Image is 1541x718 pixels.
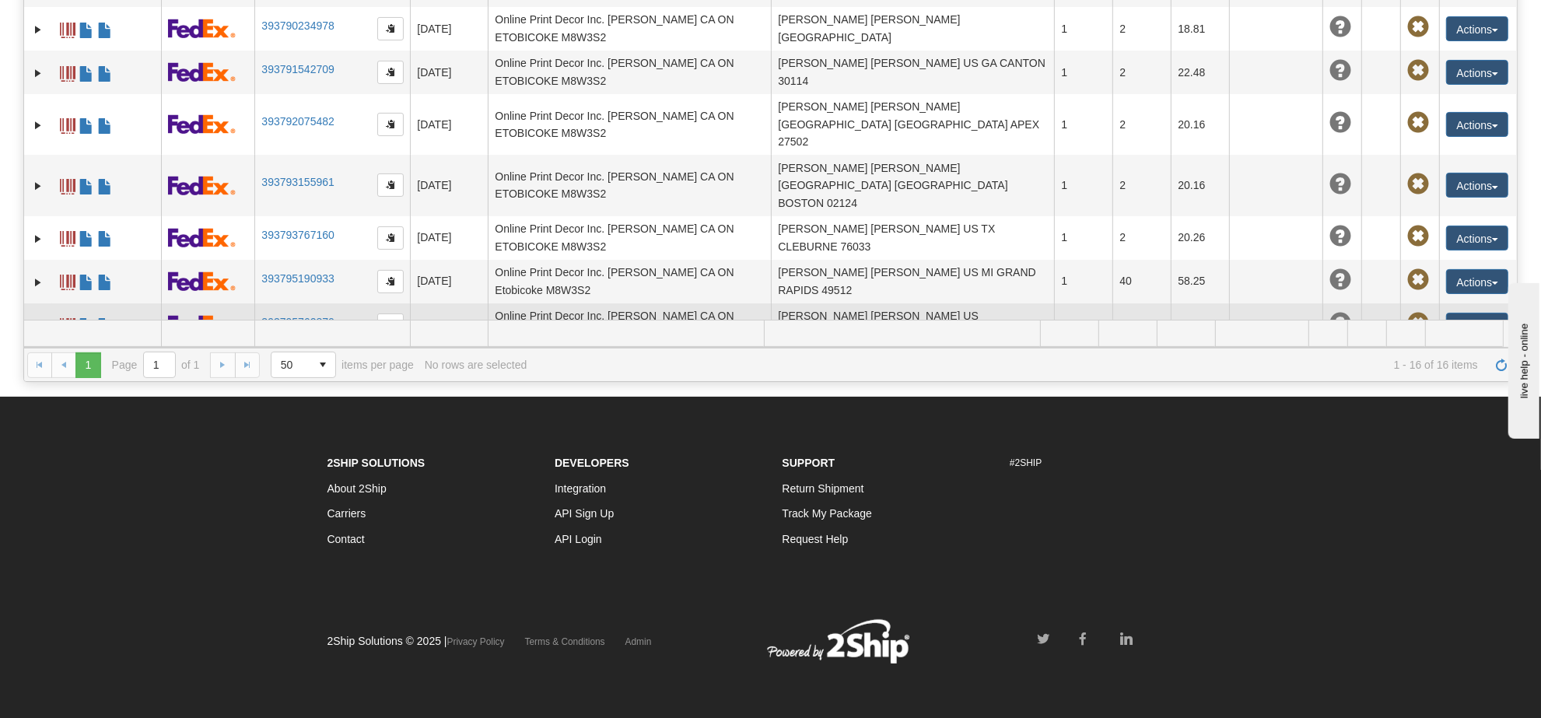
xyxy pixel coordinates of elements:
a: 393793767160 [261,229,334,241]
td: 20.26 [1171,216,1229,260]
span: Pickup Not Assigned [1407,60,1429,82]
input: Page 1 [144,352,175,377]
td: [PERSON_NAME] [PERSON_NAME] US TX CLEBURNE 76033 [771,216,1054,260]
a: Label [60,16,75,40]
span: select [310,352,335,377]
td: Online Print Decor Inc. [PERSON_NAME] CA ON Etobicoke M8W3S2 [488,303,771,347]
a: Label [60,111,75,136]
td: [DATE] [410,51,488,94]
td: 1 [1054,155,1112,215]
td: 16 [1112,303,1171,347]
button: Actions [1446,313,1508,338]
iframe: chat widget [1505,279,1539,438]
a: Privacy Policy [447,636,505,647]
td: 1 [1054,51,1112,94]
button: Actions [1446,269,1508,294]
td: 2 [1112,216,1171,260]
a: Admin [625,636,652,647]
td: 1 [1054,94,1112,155]
td: [DATE] [410,303,488,347]
td: 2 [1112,51,1171,94]
a: 393792075482 [261,115,334,128]
h6: #2SHIP [1010,458,1214,468]
button: Copy to clipboard [377,270,404,293]
button: Actions [1446,173,1508,198]
span: Unknown [1329,16,1351,38]
button: Copy to clipboard [377,226,404,250]
img: 2 - FedEx Express® [168,228,236,247]
a: USMCA CO [97,16,113,40]
td: 58.25 [1171,260,1229,303]
td: [PERSON_NAME] [PERSON_NAME] US MI GRAND RAPIDS 49512 [771,260,1054,303]
a: Label [60,59,75,84]
td: [PERSON_NAME] [PERSON_NAME] US [GEOGRAPHIC_DATA] CRESSON 76035 [771,303,1054,347]
a: USMCA CO [97,311,113,336]
button: Copy to clipboard [377,17,404,40]
a: Label [60,172,75,197]
img: 2 - FedEx Express® [168,19,236,38]
span: Unknown [1329,173,1351,195]
td: [DATE] [410,94,488,155]
span: Unknown [1329,226,1351,247]
a: Commercial Invoice [79,268,94,292]
a: USMCA CO [97,111,113,136]
td: Online Print Decor Inc. [PERSON_NAME] CA ON ETOBICOKE M8W3S2 [488,155,771,215]
a: USMCA CO [97,268,113,292]
td: 1 [1054,216,1112,260]
td: Online Print Decor Inc. [PERSON_NAME] CA ON ETOBICOKE M8W3S2 [488,94,771,155]
a: USMCA CO [97,224,113,249]
span: Page sizes drop down [271,352,336,378]
a: Expand [30,231,46,247]
a: API Sign Up [555,507,614,520]
button: Copy to clipboard [377,173,404,197]
td: [PERSON_NAME] [PERSON_NAME] US GA CANTON 30114 [771,51,1054,94]
a: 393795190933 [261,272,334,285]
a: Carriers [327,507,366,520]
a: Expand [30,22,46,37]
button: Actions [1446,226,1508,250]
td: 1 [1054,7,1112,51]
span: Pickup Not Assigned [1407,313,1429,334]
span: Pickup Not Assigned [1407,269,1429,291]
strong: 2Ship Solutions [327,457,426,469]
a: Integration [555,482,606,495]
a: 393795762870 [261,316,334,328]
a: Commercial Invoice [79,59,94,84]
span: items per page [271,352,414,378]
img: 2 - FedEx Express® [168,176,236,195]
td: Online Print Decor Inc. [PERSON_NAME] CA ON ETOBICOKE M8W3S2 [488,7,771,51]
a: Return Shipment [783,482,864,495]
button: Actions [1446,112,1508,137]
td: [DATE] [410,216,488,260]
a: Refresh [1489,352,1514,377]
td: [PERSON_NAME] [PERSON_NAME] [GEOGRAPHIC_DATA] [GEOGRAPHIC_DATA] BOSTON 02124 [771,155,1054,215]
a: Commercial Invoice [79,311,94,336]
td: 40 [1112,260,1171,303]
a: Label [60,268,75,292]
a: Request Help [783,533,849,545]
td: 2 [1054,303,1112,347]
a: 393791542709 [261,63,334,75]
a: USMCA CO [97,59,113,84]
td: 58.99 [1171,303,1229,347]
td: [DATE] [410,155,488,215]
span: Unknown [1329,112,1351,134]
a: Expand [30,178,46,194]
a: Expand [30,117,46,133]
td: Online Print Decor Inc. [PERSON_NAME] CA ON ETOBICOKE M8W3S2 [488,51,771,94]
button: Actions [1446,60,1508,85]
td: [PERSON_NAME] [PERSON_NAME] [GEOGRAPHIC_DATA] [GEOGRAPHIC_DATA] APEX 27502 [771,94,1054,155]
img: 2 - FedEx Express® [168,271,236,291]
img: 2 - FedEx Express® [168,315,236,334]
strong: Developers [555,457,629,469]
img: 2 - FedEx Express® [168,62,236,82]
span: Pickup Not Assigned [1407,173,1429,195]
button: Copy to clipboard [377,61,404,84]
a: Commercial Invoice [79,224,94,249]
a: 393790234978 [261,19,334,32]
td: [PERSON_NAME] [PERSON_NAME] [GEOGRAPHIC_DATA] [771,7,1054,51]
td: 22.48 [1171,51,1229,94]
span: Pickup Not Assigned [1407,16,1429,38]
td: 2 [1112,155,1171,215]
a: Contact [327,533,365,545]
